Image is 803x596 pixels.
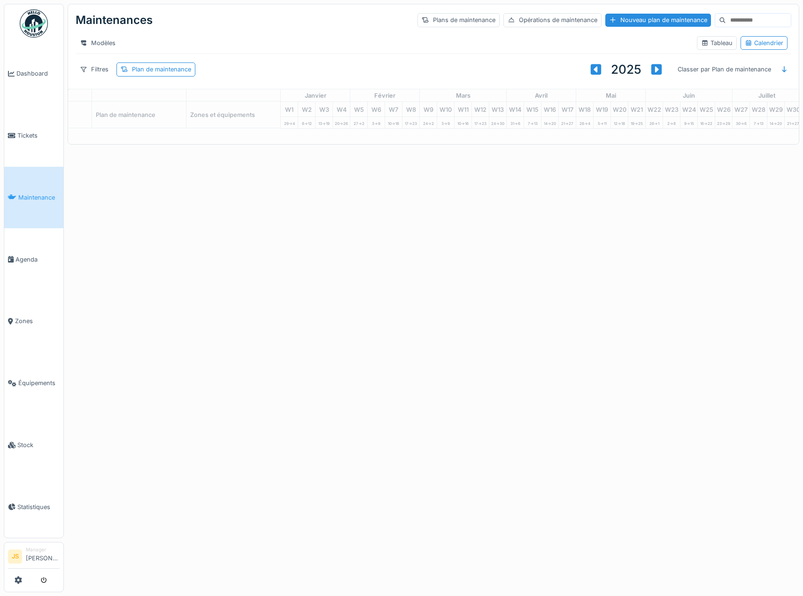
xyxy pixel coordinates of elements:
a: Agenda [4,228,63,290]
div: W 26 [715,101,732,116]
span: Équipements [18,379,60,387]
div: juillet [733,89,802,101]
div: W 28 [750,101,767,116]
div: Filtres [76,62,113,76]
a: Tickets [4,105,63,167]
div: Calendrier [745,39,783,47]
div: 26 -> 1 [646,117,663,128]
div: Zones et équipements [186,101,280,128]
div: 6 -> 12 [298,117,315,128]
a: JS Manager[PERSON_NAME] [8,546,60,569]
div: 17 -> 23 [402,117,419,128]
a: Stock [4,414,63,476]
a: Dashboard [4,43,63,105]
div: janvier [281,89,350,101]
div: W 1 [281,101,298,116]
span: Stock [17,441,60,449]
div: 19 -> 25 [628,117,645,128]
div: 2 -> 8 [663,117,680,128]
div: 24 -> 2 [420,117,437,128]
div: W 11 [455,101,471,116]
span: Dashboard [16,69,60,78]
div: 21 -> 27 [785,117,802,128]
div: 21 -> 27 [559,117,576,128]
div: Maintenances [76,8,153,32]
div: 14 -> 20 [541,117,558,128]
div: Plan de maintenance [92,101,186,128]
div: juin [646,89,732,101]
div: W 5 [350,101,367,116]
div: février [350,89,419,101]
div: Opérations de maintenance [503,13,602,27]
div: 16 -> 22 [698,117,715,128]
div: W 23 [663,101,680,116]
div: Manager [26,546,60,553]
div: 23 -> 29 [715,117,732,128]
div: 28 -> 4 [576,117,593,128]
div: W 20 [611,101,628,116]
div: mars [420,89,506,101]
li: JS [8,550,22,564]
div: mai [576,89,645,101]
div: W 21 [628,101,645,116]
div: 17 -> 23 [472,117,489,128]
div: W 6 [368,101,385,116]
span: Statistiques [17,503,60,511]
div: 10 -> 16 [385,117,402,128]
div: 27 -> 2 [350,117,367,128]
div: W 19 [594,101,610,116]
li: [PERSON_NAME] [26,546,60,566]
div: W 13 [489,101,506,116]
div: W 25 [698,101,715,116]
div: 5 -> 11 [594,117,610,128]
div: 14 -> 20 [767,117,784,128]
div: W 10 [437,101,454,116]
div: W 14 [507,101,524,116]
div: W 12 [472,101,489,116]
div: 3 -> 9 [368,117,385,128]
div: Modèles [76,36,120,50]
a: Équipements [4,352,63,414]
div: W 29 [767,101,784,116]
div: W 22 [646,101,663,116]
div: 24 -> 30 [489,117,506,128]
div: W 2 [298,101,315,116]
div: 9 -> 15 [680,117,697,128]
div: W 8 [402,101,419,116]
span: Agenda [15,255,60,264]
a: Maintenance [4,167,63,229]
div: W 7 [385,101,402,116]
div: 13 -> 19 [316,117,332,128]
div: Nouveau plan de maintenance [605,14,711,26]
div: W 18 [576,101,593,116]
div: W 30 [785,101,802,116]
div: Plan de maintenance [132,65,191,74]
div: 20 -> 26 [333,117,350,128]
div: W 3 [316,101,332,116]
img: Badge_color-CXgf-gQk.svg [20,9,48,38]
span: Tickets [17,131,60,140]
div: 7 -> 13 [750,117,767,128]
div: W 24 [680,101,697,116]
div: W 9 [420,101,437,116]
div: 7 -> 13 [524,117,541,128]
div: W 4 [333,101,350,116]
span: Maintenance [18,193,60,202]
div: W 16 [541,101,558,116]
div: 31 -> 6 [507,117,524,128]
div: Tableau [701,39,733,47]
div: W 15 [524,101,541,116]
div: 12 -> 18 [611,117,628,128]
div: 10 -> 16 [455,117,471,128]
a: Statistiques [4,476,63,538]
div: 3 -> 9 [437,117,454,128]
div: 29 -> 4 [281,117,298,128]
div: 30 -> 6 [733,117,749,128]
div: Classer par Plan de maintenance [673,62,775,76]
h3: 2025 [611,62,641,77]
div: avril [507,89,576,101]
a: Zones [4,290,63,352]
div: W 17 [559,101,576,116]
div: W 27 [733,101,749,116]
div: Plans de maintenance [417,13,500,27]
